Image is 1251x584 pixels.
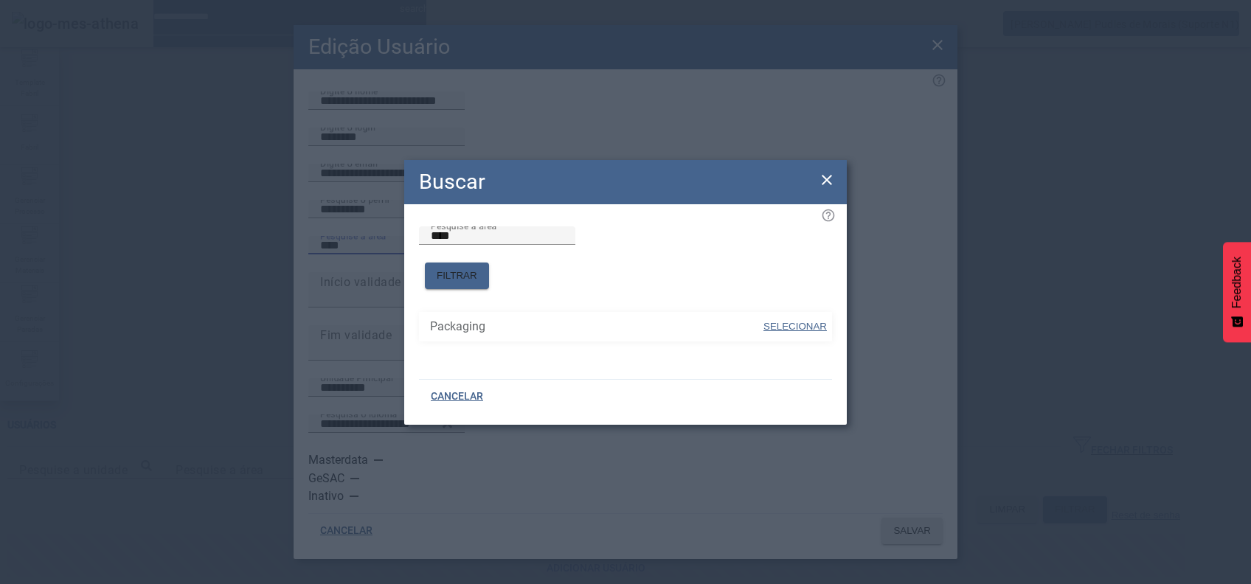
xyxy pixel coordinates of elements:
span: SELECIONAR [763,321,827,332]
h2: Buscar [419,166,485,198]
mat-label: Pesquise a área [431,220,497,231]
button: FILTRAR [425,263,489,289]
span: Feedback [1230,257,1244,308]
button: SELECIONAR [762,313,828,340]
button: Feedback - Mostrar pesquisa [1223,242,1251,342]
span: Packaging [430,318,762,336]
span: CANCELAR [431,389,483,404]
span: FILTRAR [437,268,477,283]
button: CANCELAR [419,383,495,410]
